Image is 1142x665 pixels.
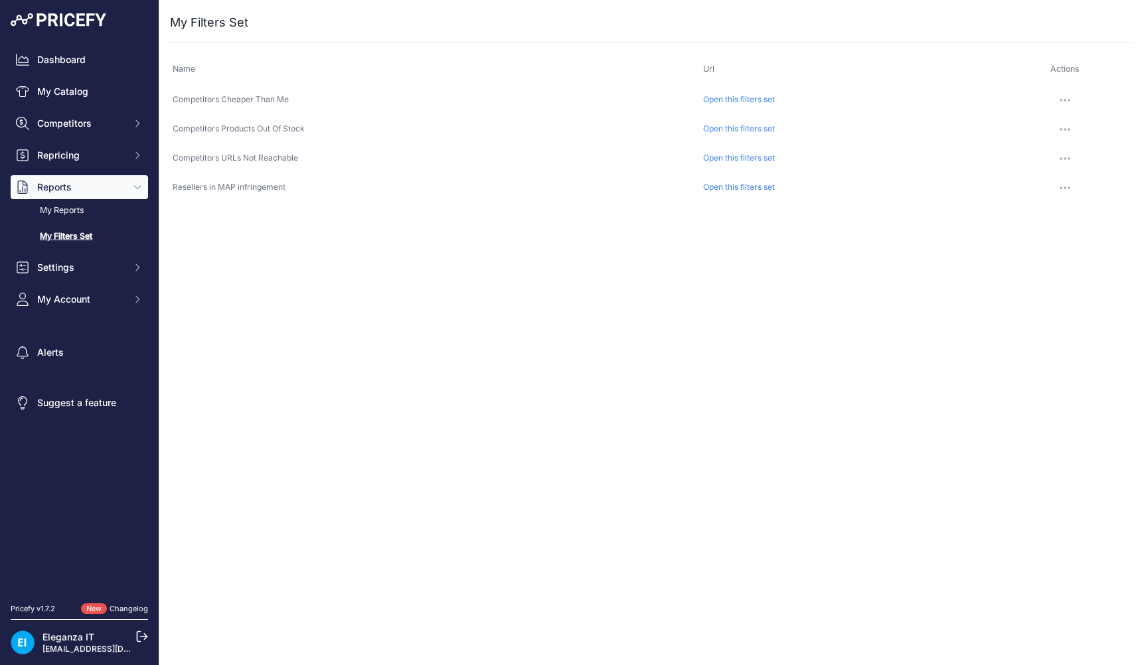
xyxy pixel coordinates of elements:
button: Competitors [11,111,148,135]
a: Dashboard [11,48,148,72]
a: [EMAIL_ADDRESS][DOMAIN_NAME] [42,644,181,654]
a: Open this filters set [703,123,775,133]
span: Name [173,64,195,74]
span: New [81,603,107,615]
button: Repricing [11,143,148,167]
button: Settings [11,256,148,279]
h2: My Filters Set [170,13,248,32]
a: Suggest a feature [11,391,148,415]
a: Eleganza IT [42,631,94,642]
div: Pricefy v1.7.2 [11,603,55,615]
span: Settings [37,261,124,274]
a: Alerts [11,340,148,364]
span: Reports [37,181,124,194]
span: Competitors URLs Not Reachable [173,153,298,163]
span: Resellers in MAP infringement [173,182,285,192]
span: My Account [37,293,124,306]
a: My Catalog [11,80,148,104]
a: My Reports [11,199,148,222]
span: Url [703,64,714,74]
a: Open this filters set [703,153,775,163]
span: Actions [1050,64,1080,74]
img: Pricefy Logo [11,13,106,27]
span: Competitors [37,117,124,130]
span: Competitors Products Out Of Stock [173,123,305,133]
span: Competitors Cheaper Than Me [173,94,289,104]
span: Repricing [37,149,124,162]
a: Open this filters set [703,182,775,192]
button: Reports [11,175,148,199]
a: Changelog [110,604,148,613]
nav: Sidebar [11,48,148,587]
a: Open this filters set [703,94,775,104]
button: My Account [11,287,148,311]
a: My Filters Set [11,225,148,248]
